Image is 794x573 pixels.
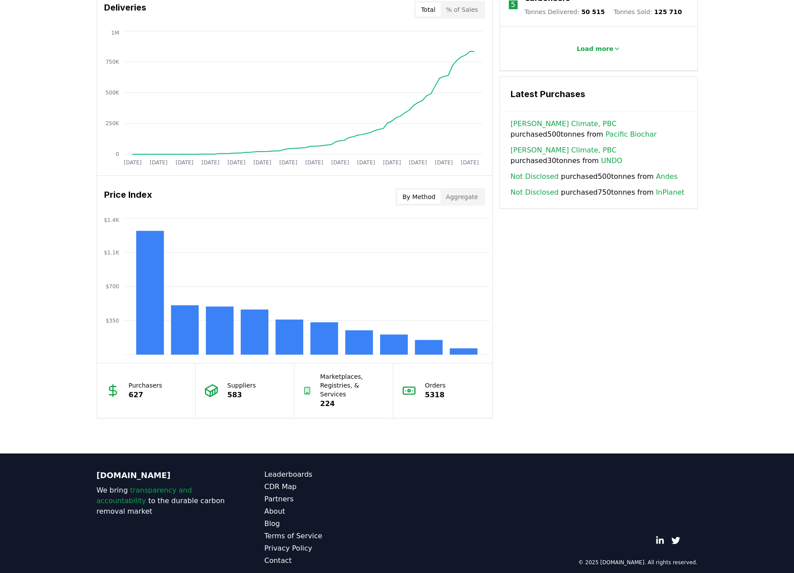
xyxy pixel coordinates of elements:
a: About [265,506,397,517]
p: 5318 [425,390,446,400]
button: % of Sales [441,3,483,17]
h3: Latest Purchases [511,87,687,101]
tspan: [DATE] [357,160,375,166]
p: Marketplaces, Registries, & Services [320,372,384,399]
a: LinkedIn [656,536,664,545]
a: InPlanet [656,187,685,198]
span: purchased 750 tonnes from [511,187,685,198]
a: CDR Map [265,482,397,492]
span: purchased 30 tonnes from [511,145,687,166]
a: Contact [265,555,397,566]
tspan: $700 [105,283,119,290]
tspan: 500K [105,90,120,96]
tspan: [DATE] [201,160,219,166]
p: 583 [227,390,256,400]
button: Load more [569,40,627,58]
p: [DOMAIN_NAME] [97,469,229,482]
a: Blog [265,519,397,529]
p: Suppliers [227,381,256,390]
h3: Price Index [104,188,152,206]
p: © 2025 [DOMAIN_NAME]. All rights reserved. [578,559,698,566]
p: Orders [425,381,446,390]
p: Tonnes Delivered : [525,7,605,16]
tspan: $1.1K [104,250,120,256]
tspan: [DATE] [305,160,323,166]
tspan: $1.4K [104,217,120,223]
a: Leaderboards [265,469,397,480]
p: Tonnes Sold : [613,7,682,16]
a: Terms of Service [265,531,397,541]
a: Not Disclosed [511,171,559,182]
tspan: [DATE] [383,160,401,166]
button: Total [416,3,441,17]
tspan: [DATE] [435,160,453,166]
a: [PERSON_NAME] Climate, PBC [511,119,616,129]
a: UNDO [601,156,623,166]
tspan: [DATE] [227,160,245,166]
a: Twitter [671,536,680,545]
tspan: [DATE] [279,160,297,166]
tspan: 750K [105,59,120,65]
tspan: [DATE] [409,160,427,166]
h3: Deliveries [104,1,146,18]
tspan: [DATE] [331,160,349,166]
p: 224 [320,399,384,409]
span: purchased 500 tonnes from [511,171,678,182]
span: transparency and accountability [97,486,192,505]
span: purchased 500 tonnes from [511,119,687,140]
a: Pacific Biochar [605,129,656,140]
p: Load more [576,44,613,53]
a: Privacy Policy [265,543,397,554]
button: Aggregate [441,190,483,204]
tspan: [DATE] [460,160,479,166]
tspan: 250K [105,120,120,127]
p: 627 [129,390,163,400]
a: Partners [265,494,397,504]
a: Andes [656,171,678,182]
tspan: [DATE] [123,160,141,166]
span: 50 515 [581,8,605,15]
tspan: [DATE] [149,160,167,166]
tspan: [DATE] [253,160,271,166]
tspan: 1M [111,30,119,36]
p: Purchasers [129,381,163,390]
span: 125 710 [654,8,682,15]
tspan: [DATE] [175,160,193,166]
p: We bring to the durable carbon removal market [97,485,229,517]
button: By Method [397,190,441,204]
tspan: 0 [116,151,119,157]
a: [PERSON_NAME] Climate, PBC [511,145,616,156]
a: Not Disclosed [511,187,559,198]
tspan: $350 [105,318,119,324]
